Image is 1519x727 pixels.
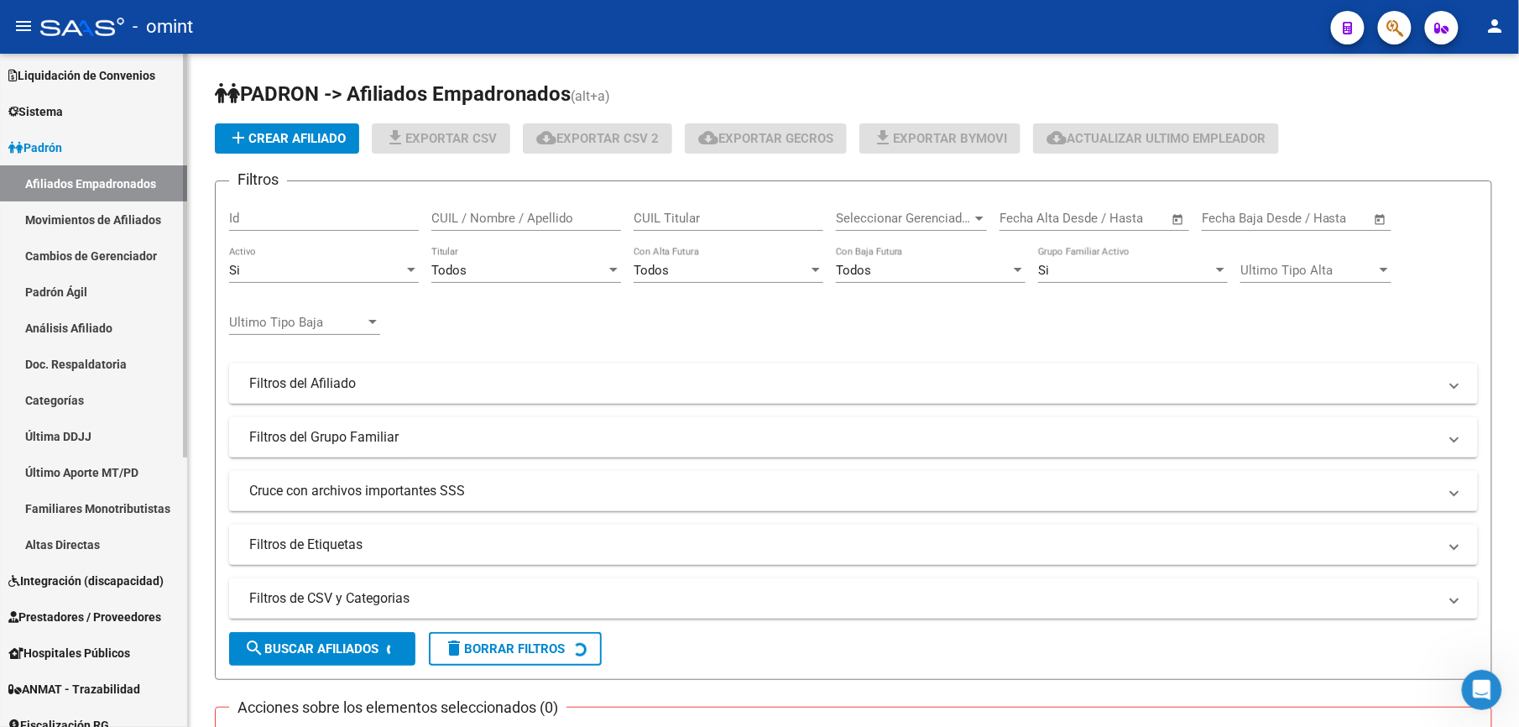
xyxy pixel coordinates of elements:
[27,76,262,125] div: Buenos dias, Muchas gracias por comunicarse con el soporte técnico de la plataforma.
[429,632,602,666] button: Borrar Filtros
[27,453,227,470] div: De nada, ¡Que tenga un lindo dia!
[229,632,415,666] button: Buscar Afiliados
[249,428,1438,447] mat-panel-title: Filtros del Grupo Familiar
[249,482,1438,500] mat-panel-title: Cruce con archivos importantes SSS
[229,315,365,330] span: Ultimo Tipo Baja
[11,7,43,39] button: go back
[229,471,1478,511] mat-expansion-panel-header: Cruce con archivos importantes SSS
[27,147,262,196] div: desde esta pantalla tiene el link de acceso al cronograma de la SSS
[444,638,464,658] mat-icon: delete
[74,387,309,420] div: Nono, ya pude encontrarlo. Muchísimas gracias!!!
[27,148,158,161] a: [URL][DOMAIN_NAME]
[8,608,161,626] span: Prestadores / Proveedores
[571,88,610,104] span: (alt+a)
[27,321,262,353] div: [PERSON_NAME] a la espera de sus comentarios
[13,377,322,443] div: Sofía dice…
[1371,210,1391,229] button: Open calendar
[288,543,315,570] button: Enviar un mensaje…
[8,644,130,662] span: Hospitales Públicos
[8,139,62,157] span: Padrón
[249,536,1438,554] mat-panel-title: Filtros de Etiquetas
[249,589,1438,608] mat-panel-title: Filtros de CSV y Categorias
[249,374,1438,393] mat-panel-title: Filtros del Afiliado
[80,550,93,563] button: Adjuntar un archivo
[1202,211,1256,226] input: Start date
[444,641,565,656] span: Borrar Filtros
[229,525,1478,565] mat-expansion-panel-header: Filtros de Etiquetas
[8,66,155,85] span: Liquidación de Convenios
[53,550,66,563] button: Selector de gif
[698,128,718,148] mat-icon: cloud_download
[836,263,871,278] span: Todos
[8,572,164,590] span: Integración (discapacidad)
[215,82,571,106] span: PADRON -> Afiliados Empadronados
[228,128,248,148] mat-icon: add
[13,16,34,36] mat-icon: menu
[634,263,669,278] span: Todos
[1462,670,1502,710] iframe: Intercom live chat
[385,131,497,146] span: Exportar CSV
[215,123,359,154] button: Crear Afiliado
[372,123,510,154] button: Exportar CSV
[228,131,346,146] span: Crear Afiliado
[1169,210,1188,229] button: Open calendar
[13,443,241,480] div: De nada, ¡Que tenga un lindo dia!Soporte • Hace 2h
[1271,211,1353,226] input: End date
[685,123,847,154] button: Exportar GECROS
[536,131,659,146] span: Exportar CSV 2
[13,207,322,272] div: Soporte dice…
[13,272,243,309] div: ¿Podemos ayudarla con algo más?
[385,128,405,148] mat-icon: file_download
[229,363,1478,404] mat-expansion-panel-header: Filtros del Afiliado
[229,168,287,191] h3: Filtros
[13,137,322,208] div: Soporte dice…
[229,417,1478,458] mat-expansion-panel-header: Filtros del Grupo Familiar
[836,211,972,226] span: Seleccionar Gerenciador
[81,8,102,21] h1: Fin
[1000,211,1054,226] input: Start date
[27,484,121,494] div: Soporte • Hace 2h
[293,7,325,39] button: Inicio
[8,680,140,698] span: ANMAT - Trazabilidad
[1047,128,1067,148] mat-icon: cloud_download
[13,443,322,517] div: Soporte dice…
[229,578,1478,619] mat-expansion-panel-header: Filtros de CSV y Categorias
[873,131,1007,146] span: Exportar Bymovi
[1069,211,1151,226] input: End date
[244,641,378,656] span: Buscar Afiliados
[13,137,275,207] div: [URL][DOMAIN_NAME]desde esta pantalla tiene el link de acceso al cronograma de la SSS
[229,263,240,278] span: Si
[1047,131,1266,146] span: Actualizar ultimo Empleador
[1240,263,1376,278] span: Ultimo Tipo Alta
[431,263,467,278] span: Todos
[13,311,275,363] div: [PERSON_NAME] a la espera de sus comentarios
[859,123,1020,154] button: Exportar Bymovi
[873,128,893,148] mat-icon: file_download
[8,102,63,121] span: Sistema
[13,65,322,137] div: Soporte dice…
[1033,123,1279,154] button: Actualizar ultimo Empleador
[698,131,833,146] span: Exportar GECROS
[27,282,230,299] div: ¿Podemos ayudarla con algo más?
[523,123,672,154] button: Exportar CSV 2
[1038,263,1049,278] span: Si
[1485,16,1506,36] mat-icon: person
[48,9,75,36] img: Profile image for Fin
[81,21,260,38] p: El equipo también puede ayudar
[14,515,321,543] textarea: Escribe un mensaje...
[13,311,322,377] div: Soporte dice…
[13,272,322,311] div: Soporte dice…
[536,128,556,148] mat-icon: cloud_download
[60,377,322,430] div: Nono, ya pude encontrarlo. Muchísimas gracias!!!
[13,65,275,135] div: Buenos dias, Muchas gracias por comunicarse con el soporte técnico de la plataforma.
[133,8,193,45] span: - omint
[229,696,566,719] h3: Acciones sobre los elementos seleccionados (0)
[26,550,39,563] button: Selector de emoji
[244,638,264,658] mat-icon: search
